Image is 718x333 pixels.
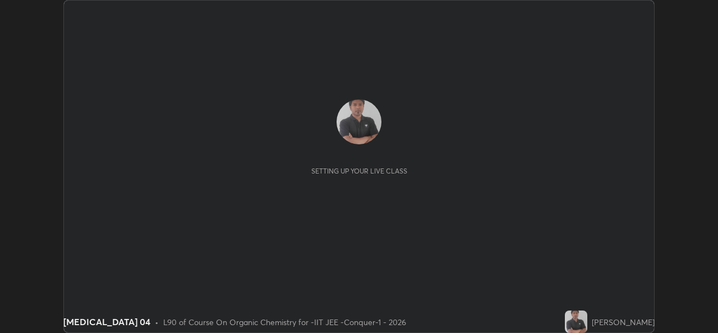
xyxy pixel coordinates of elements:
[155,316,159,328] div: •
[163,316,406,328] div: L90 of Course On Organic Chemistry for -IIT JEE -Conquer-1 - 2026
[63,315,150,329] div: [MEDICAL_DATA] 04
[592,316,655,328] div: [PERSON_NAME]
[565,311,587,333] img: fc3e8d29f02343ad861eeaeadd1832a7.jpg
[337,99,381,144] img: fc3e8d29f02343ad861eeaeadd1832a7.jpg
[311,167,407,175] div: Setting up your live class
